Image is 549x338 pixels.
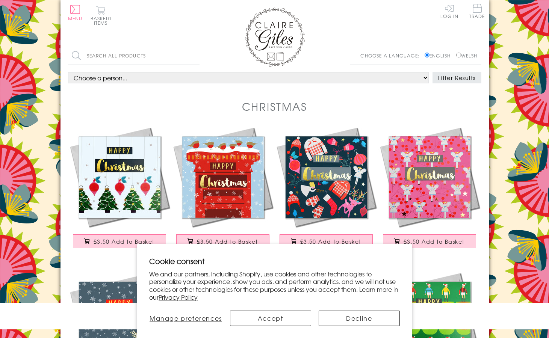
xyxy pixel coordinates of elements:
label: English [425,52,454,59]
a: Christmas Card, Jumpers & Mittens, text foiled in shiny gold £3.50 Add to Basket [275,125,378,256]
input: English [425,53,430,57]
img: Christmas Card, Jumpers & Mittens, text foiled in shiny gold [275,125,378,229]
p: Choose a language: [360,52,423,59]
p: We and our partners, including Shopify, use cookies and other technologies to personalize your ex... [149,270,400,301]
span: Menu [68,15,83,22]
input: Search [192,47,200,64]
img: Claire Giles Greetings Cards [245,8,305,67]
button: Decline [319,311,400,326]
button: £3.50 Add to Basket [176,234,269,248]
h2: Cookie consent [149,256,400,266]
a: Trade [469,4,485,20]
a: Christmas Card, Fairies on Pink, text foiled in shiny gold £3.50 Add to Basket [378,125,481,256]
input: Welsh [456,53,461,57]
span: Manage preferences [150,314,222,323]
button: Basket0 items [91,6,111,25]
span: £3.50 Add to Basket [300,238,361,245]
span: £3.50 Add to Basket [94,238,155,245]
a: Christmas Card, Trees and Baubles, text foiled in shiny gold £3.50 Add to Basket [68,125,171,256]
input: Search all products [68,47,200,64]
a: Privacy Policy [159,293,198,302]
img: Christmas Card, Robins on a Postbox, text foiled in shiny gold [171,125,275,229]
button: £3.50 Add to Basket [383,234,476,248]
a: Log In [440,4,458,18]
span: £3.50 Add to Basket [404,238,465,245]
span: £3.50 Add to Basket [197,238,258,245]
button: Menu [68,5,83,21]
img: Christmas Card, Trees and Baubles, text foiled in shiny gold [68,125,171,229]
span: Trade [469,4,485,18]
h1: Christmas [242,99,307,114]
button: £3.50 Add to Basket [73,234,166,248]
label: Welsh [456,52,478,59]
button: £3.50 Add to Basket [280,234,373,248]
img: Christmas Card, Fairies on Pink, text foiled in shiny gold [378,125,481,229]
span: 0 items [94,15,111,26]
a: Christmas Card, Robins on a Postbox, text foiled in shiny gold £3.50 Add to Basket [171,125,275,256]
button: Filter Results [433,72,481,83]
button: Accept [230,311,311,326]
button: Manage preferences [149,311,222,326]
